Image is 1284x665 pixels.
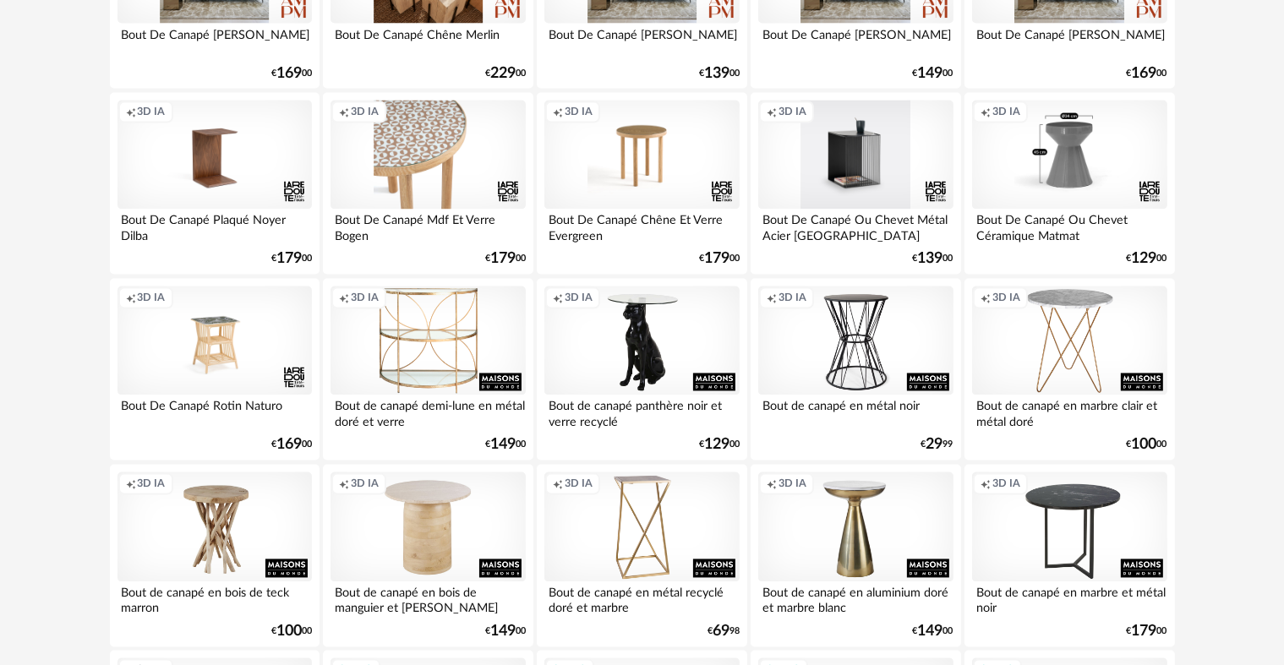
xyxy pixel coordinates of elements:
span: 179 [276,253,302,265]
div: Bout De Canapé Plaqué Noyer Dilba [117,210,312,243]
span: 3D IA [992,477,1020,491]
div: Bout De Canapé Rotin Naturo [117,395,312,429]
div: Bout De Canapé [PERSON_NAME] [117,24,312,57]
div: € 98 [708,626,740,638]
div: Bout de canapé en métal noir [758,395,953,429]
span: 3D IA [138,292,166,305]
a: Creation icon 3D IA Bout de canapé en marbre et métal noir €17900 [964,465,1174,647]
span: 29 [926,439,943,451]
div: € 00 [699,439,740,451]
a: Creation icon 3D IA Bout de canapé en marbre clair et métal doré €10000 [964,279,1174,461]
a: Creation icon 3D IA Bout de canapé en métal noir €2999 [751,279,960,461]
div: € 00 [271,68,312,79]
span: 169 [276,439,302,451]
div: € 00 [1127,439,1167,451]
span: Creation icon [126,292,136,305]
span: 3D IA [565,477,593,491]
a: Creation icon 3D IA Bout de canapé en aluminium doré et marbre blanc €14900 [751,465,960,647]
div: € 00 [271,626,312,638]
span: 3D IA [565,292,593,305]
span: 3D IA [565,106,593,119]
span: 69 [713,626,729,638]
span: Creation icon [767,477,777,491]
a: Creation icon 3D IA Bout De Canapé Ou Chevet Métal Acier [GEOGRAPHIC_DATA] €13900 [751,93,960,275]
a: Creation icon 3D IA Bout De Canapé Chêne Et Verre Evergreen €17900 [537,93,746,275]
div: € 00 [485,439,526,451]
div: € 99 [921,439,953,451]
span: 179 [704,253,729,265]
span: 139 [704,68,729,79]
div: Bout De Canapé Chêne Merlin [331,24,525,57]
div: € 00 [913,626,953,638]
span: 129 [704,439,729,451]
span: 169 [1132,68,1157,79]
div: Bout De Canapé Chêne Et Verre Evergreen [544,210,739,243]
a: Creation icon 3D IA Bout De Canapé Mdf Et Verre Bogen €17900 [323,93,533,275]
span: Creation icon [981,292,991,305]
span: Creation icon [339,477,349,491]
div: Bout De Canapé [PERSON_NAME] [758,24,953,57]
span: Creation icon [553,477,563,491]
span: Creation icon [767,106,777,119]
div: € 00 [913,68,953,79]
span: Creation icon [553,292,563,305]
span: Creation icon [126,477,136,491]
span: 169 [276,68,302,79]
div: € 00 [1127,626,1167,638]
div: Bout de canapé en marbre et métal noir [972,582,1167,616]
div: Bout De Canapé Ou Chevet Céramique Matmat [972,210,1167,243]
span: 179 [490,253,516,265]
a: Creation icon 3D IA Bout De Canapé Plaqué Noyer Dilba €17900 [110,93,320,275]
a: Creation icon 3D IA Bout de canapé en bois de teck marron €10000 [110,465,320,647]
span: 229 [490,68,516,79]
a: Creation icon 3D IA Bout de canapé panthère noir et verre recyclé €12900 [537,279,746,461]
div: Bout De Canapé [PERSON_NAME] [972,24,1167,57]
span: 3D IA [351,477,379,491]
a: Creation icon 3D IA Bout de canapé en métal recyclé doré et marbre €6998 [537,465,746,647]
span: 3D IA [138,477,166,491]
div: Bout De Canapé [PERSON_NAME] [544,24,739,57]
div: Bout de canapé demi-lune en métal doré et verre [331,395,525,429]
span: 129 [1132,253,1157,265]
div: Bout de canapé en métal recyclé doré et marbre [544,582,739,616]
div: Bout De Canapé Ou Chevet Métal Acier [GEOGRAPHIC_DATA] [758,210,953,243]
div: Bout de canapé en bois de teck marron [117,582,312,616]
span: 149 [490,439,516,451]
span: Creation icon [767,292,777,305]
div: € 00 [913,253,953,265]
span: Creation icon [553,106,563,119]
div: Bout de canapé en aluminium doré et marbre blanc [758,582,953,616]
span: 139 [918,253,943,265]
span: 3D IA [779,292,806,305]
span: 100 [1132,439,1157,451]
span: 100 [276,626,302,638]
span: 179 [1132,626,1157,638]
div: € 00 [1127,68,1167,79]
span: 3D IA [992,106,1020,119]
span: 3D IA [138,106,166,119]
div: € 00 [1127,253,1167,265]
span: Creation icon [339,106,349,119]
span: Creation icon [981,106,991,119]
div: Bout De Canapé Mdf Et Verre Bogen [331,210,525,243]
span: Creation icon [126,106,136,119]
span: 149 [490,626,516,638]
span: 3D IA [992,292,1020,305]
div: € 00 [485,626,526,638]
span: 3D IA [351,106,379,119]
a: Creation icon 3D IA Bout De Canapé Ou Chevet Céramique Matmat €12900 [964,93,1174,275]
div: € 00 [485,253,526,265]
div: € 00 [271,253,312,265]
span: 149 [918,626,943,638]
div: Bout de canapé panthère noir et verre recyclé [544,395,739,429]
div: € 00 [699,253,740,265]
span: 3D IA [779,106,806,119]
div: € 00 [271,439,312,451]
div: Bout de canapé en bois de manguier et [PERSON_NAME] [331,582,525,616]
a: Creation icon 3D IA Bout De Canapé Rotin Naturo €16900 [110,279,320,461]
div: Bout de canapé en marbre clair et métal doré [972,395,1167,429]
div: € 00 [699,68,740,79]
a: Creation icon 3D IA Bout de canapé demi-lune en métal doré et verre €14900 [323,279,533,461]
span: 3D IA [351,292,379,305]
span: Creation icon [981,477,991,491]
